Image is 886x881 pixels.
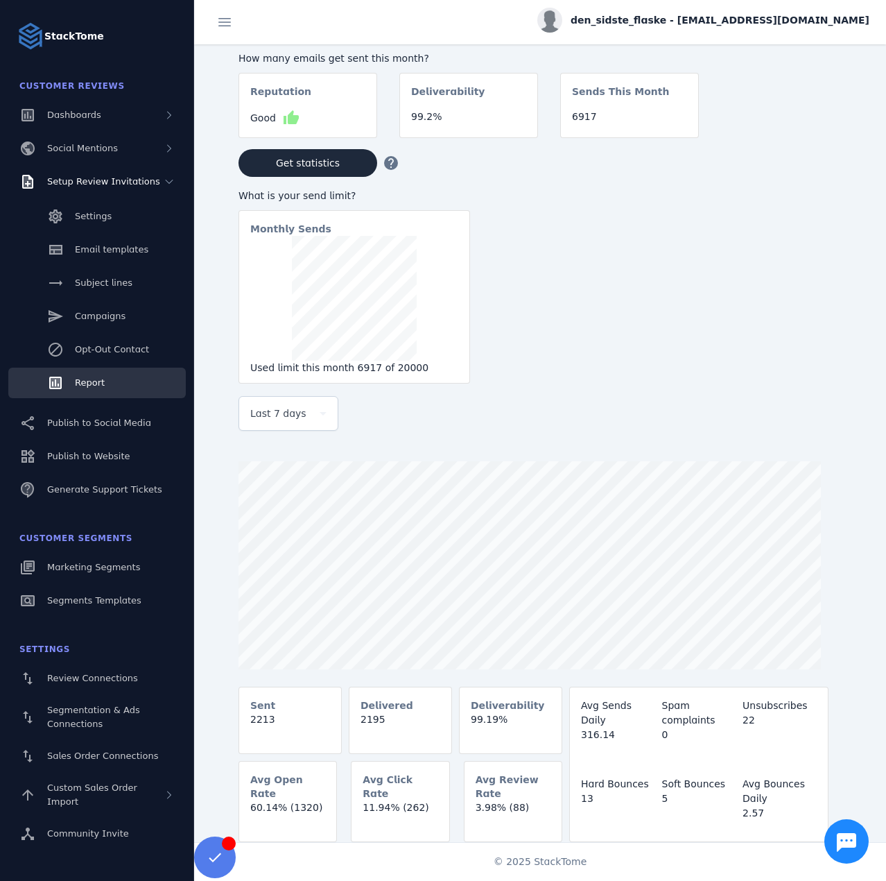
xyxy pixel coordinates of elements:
[411,110,526,124] div: 99.2%
[581,699,655,728] div: Avg Sends Daily
[662,777,736,792] div: Soft Bounces
[8,663,186,694] a: Review Connections
[47,484,162,495] span: Generate Support Tickets
[8,474,186,505] a: Generate Support Tickets
[47,176,160,187] span: Setup Review Invitations
[8,301,186,332] a: Campaigns
[283,110,299,126] mat-icon: thumb_up
[742,713,817,728] div: 22
[8,696,186,738] a: Segmentation & Ads Connections
[8,334,186,365] a: Opt-Out Contact
[8,441,186,472] a: Publish to Website
[581,728,655,742] div: 316.14
[572,85,669,110] mat-card-subtitle: Sends This Month
[476,773,550,801] mat-card-subtitle: Avg Review Rate
[250,405,306,422] span: Last 7 days
[8,585,186,616] a: Segments Templates
[19,533,132,543] span: Customer Segments
[662,792,736,806] div: 5
[17,22,44,50] img: Logo image
[47,705,140,729] span: Segmentation & Ads Connections
[411,85,485,110] mat-card-subtitle: Deliverability
[363,773,437,801] mat-card-subtitle: Avg Click Rate
[8,408,186,438] a: Publish to Social Media
[571,13,869,28] span: den_sidste_flaske - [EMAIL_ADDRESS][DOMAIN_NAME]
[8,268,186,298] a: Subject lines
[47,562,140,572] span: Marketing Segments
[537,8,562,33] img: profile.jpg
[238,51,699,66] div: How many emails get sent this month?
[47,451,130,461] span: Publish to Website
[349,712,451,738] mat-card-content: 2195
[276,158,340,168] span: Get statistics
[19,81,125,91] span: Customer Reviews
[250,361,458,375] div: Used limit this month 6917 of 20000
[250,85,311,110] mat-card-subtitle: Reputation
[44,29,104,44] strong: StackTome
[460,712,562,738] mat-card-content: 99.19%
[250,773,325,801] mat-card-subtitle: Avg Open Rate
[47,751,158,761] span: Sales Order Connections
[537,8,869,33] button: den_sidste_flaske - [EMAIL_ADDRESS][DOMAIN_NAME]
[662,728,736,742] div: 0
[47,782,137,807] span: Custom Sales Order Import
[464,801,562,826] mat-card-content: 3.98% (88)
[742,777,817,806] div: Avg Bounces Daily
[662,699,736,728] div: Spam complaints
[250,111,276,126] span: Good
[8,741,186,771] a: Sales Order Connections
[351,801,449,826] mat-card-content: 11.94% (262)
[561,110,698,135] mat-card-content: 6917
[8,368,186,398] a: Report
[250,222,331,236] mat-card-subtitle: Monthly Sends
[19,644,70,654] span: Settings
[471,699,545,712] mat-card-subtitle: Deliverability
[239,801,336,826] mat-card-content: 60.14% (1320)
[238,149,377,177] button: Get statistics
[75,211,112,221] span: Settings
[239,712,341,738] mat-card-content: 2213
[47,110,101,120] span: Dashboards
[75,311,125,321] span: Campaigns
[75,377,105,388] span: Report
[47,595,141,606] span: Segments Templates
[742,806,817,821] div: 2.57
[75,277,132,288] span: Subject lines
[581,792,655,806] div: 13
[250,699,275,712] mat-card-subtitle: Sent
[8,552,186,583] a: Marketing Segments
[47,143,118,153] span: Social Mentions
[8,234,186,265] a: Email templates
[8,819,186,849] a: Community Invite
[75,344,149,354] span: Opt-Out Contact
[8,201,186,232] a: Settings
[75,244,148,255] span: Email templates
[742,699,817,713] div: Unsubscribes
[361,699,413,712] mat-card-subtitle: Delivered
[494,855,587,869] span: © 2025 StackTome
[47,418,151,428] span: Publish to Social Media
[47,828,129,839] span: Community Invite
[581,777,655,792] div: Hard Bounces
[47,673,138,683] span: Review Connections
[238,189,470,203] div: What is your send limit?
